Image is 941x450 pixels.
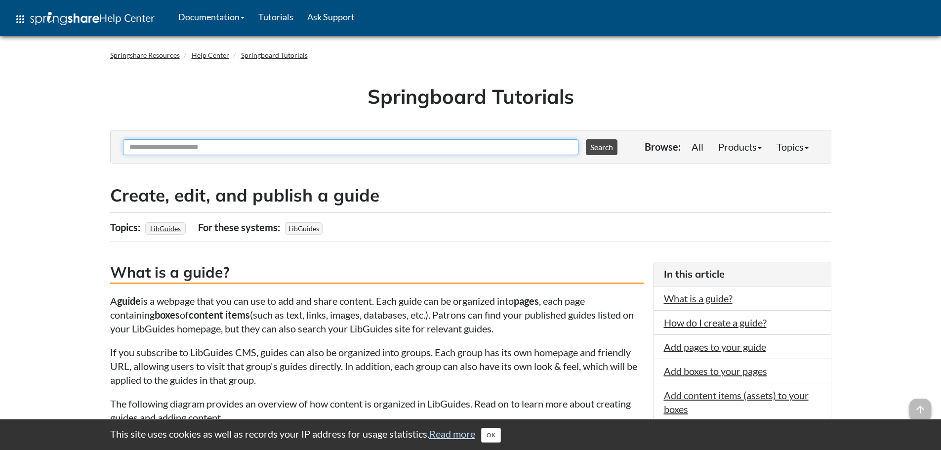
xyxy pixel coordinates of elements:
[664,365,767,377] a: Add boxes to your pages
[110,183,831,207] h2: Create, edit, and publish a guide
[711,137,769,157] a: Products
[30,12,99,25] img: Springshare
[664,389,809,415] a: Add content items (assets) to your boxes
[909,399,931,420] span: arrow_upward
[7,4,162,34] a: apps Help Center
[514,295,539,307] strong: pages
[429,428,475,440] a: Read more
[769,137,816,157] a: Topics
[481,428,501,443] button: Close
[241,51,308,59] a: Springboard Tutorials
[117,295,141,307] strong: guide
[586,139,617,155] button: Search
[664,267,821,281] h3: In this article
[664,317,767,328] a: How do I create a guide?
[110,294,644,335] p: A is a webpage that you can use to add and share content. Each guide can be organized into , each...
[192,51,229,59] a: Help Center
[14,13,26,25] span: apps
[285,222,323,235] span: LibGuides
[110,262,644,284] h3: What is a guide?
[155,309,180,321] strong: boxes
[300,4,362,29] a: Ask Support
[198,218,283,237] div: For these systems:
[110,397,644,424] p: The following diagram provides an overview of how content is organized in LibGuides. Read on to l...
[99,11,155,24] span: Help Center
[171,4,251,29] a: Documentation
[110,218,143,237] div: Topics:
[110,51,180,59] a: Springshare Resources
[664,292,733,304] a: What is a guide?
[664,341,766,353] a: Add pages to your guide
[645,140,681,154] p: Browse:
[684,137,711,157] a: All
[110,345,644,387] p: If you subscribe to LibGuides CMS, guides can also be organized into groups. Each group has its o...
[909,400,931,411] a: arrow_upward
[100,427,841,443] div: This site uses cookies as well as records your IP address for usage statistics.
[189,309,250,321] strong: content items
[149,221,182,236] a: LibGuides
[251,4,300,29] a: Tutorials
[118,82,824,110] h1: Springboard Tutorials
